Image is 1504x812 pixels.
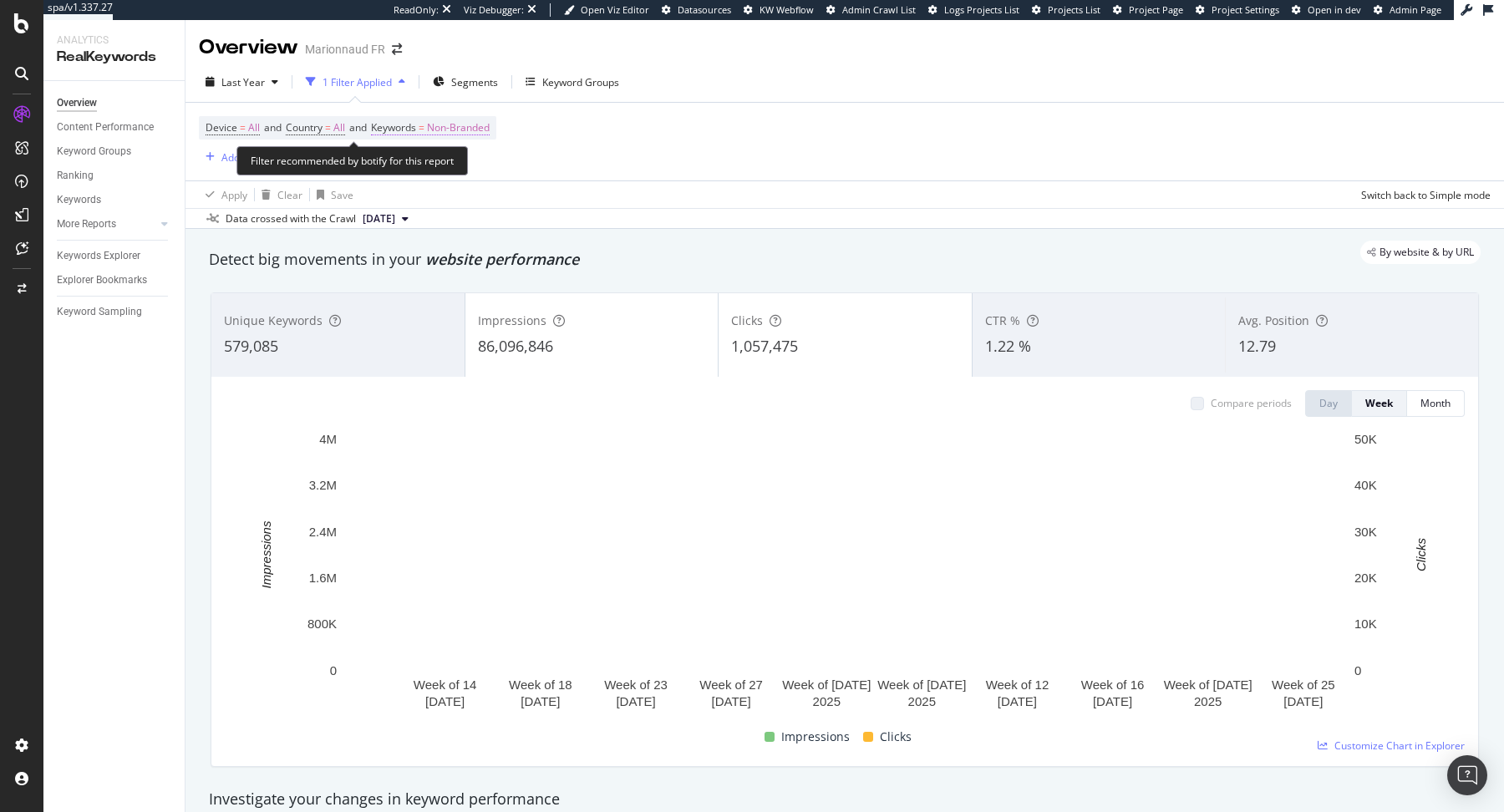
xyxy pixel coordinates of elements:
[1420,396,1451,410] div: Month
[564,3,649,17] a: Open Viz Editor
[225,430,1466,721] div: A chart.
[1081,678,1145,692] text: Week of 16
[209,789,1481,810] div: Investigate your changes in keyword performance
[199,147,266,167] button: Add Filter
[240,120,246,134] span: =
[356,209,415,229] button: [DATE]
[908,694,936,708] text: 2025
[1113,3,1183,17] a: Project Page
[1354,181,1491,208] button: Switch back to Simple mode
[712,694,751,708] text: [DATE]
[57,143,173,160] a: Keyword Groups
[1354,617,1377,631] text: 10K
[57,167,94,185] div: Ranking
[985,312,1020,328] span: CTR %
[414,678,477,692] text: Week of 14
[305,41,385,58] div: Marionnaud FR
[310,181,353,208] button: Save
[199,181,247,208] button: Apply
[877,678,966,692] text: Week of [DATE]
[221,75,265,89] span: Last Year
[478,336,553,356] span: 86,096,846
[419,120,424,134] span: =
[1365,396,1393,410] div: Week
[363,211,395,226] span: 2025 Sep. 2nd
[509,678,572,692] text: Week of 18
[57,272,173,289] a: Explorer Bookmarks
[57,119,173,136] a: Content Performance
[1390,3,1441,16] span: Admin Page
[1354,525,1377,539] text: 30K
[1283,694,1323,708] text: [DATE]
[57,191,101,209] div: Keywords
[57,247,173,265] a: Keywords Explorer
[464,3,524,17] div: Viz Debugger:
[813,694,841,708] text: 2025
[542,75,619,89] div: Keyword Groups
[199,69,285,95] button: Last Year
[264,120,282,134] span: and
[880,727,912,747] span: Clicks
[221,188,247,202] div: Apply
[519,69,626,95] button: Keyword Groups
[1354,432,1377,446] text: 50K
[1414,537,1428,571] text: Clicks
[199,33,298,62] div: Overview
[309,525,337,539] text: 2.4M
[1352,390,1407,417] button: Week
[426,69,505,95] button: Segments
[259,520,273,588] text: Impressions
[349,120,367,134] span: and
[319,432,337,446] text: 4M
[323,75,392,89] div: 1 Filter Applied
[1318,738,1465,753] a: Customize Chart in Explorer
[1238,312,1309,328] span: Avg. Position
[1354,571,1377,585] text: 20K
[1093,694,1132,708] text: [DATE]
[57,191,173,209] a: Keywords
[616,694,655,708] text: [DATE]
[1305,390,1352,417] button: Day
[57,119,154,136] div: Content Performance
[998,694,1037,708] text: [DATE]
[1292,3,1361,17] a: Open in dev
[744,3,814,17] a: KW Webflow
[1380,247,1474,257] span: By website & by URL
[309,571,337,585] text: 1.6M
[57,247,140,265] div: Keywords Explorer
[248,116,260,140] span: All
[604,678,668,692] text: Week of 23
[1361,188,1491,202] div: Switch back to Simple mode
[206,120,237,134] span: Device
[1032,3,1100,17] a: Projects List
[1238,336,1276,356] span: 12.79
[1374,3,1441,17] a: Admin Page
[1212,3,1279,16] span: Project Settings
[57,303,142,321] div: Keyword Sampling
[224,336,278,356] span: 579,085
[1354,478,1377,492] text: 40K
[1407,390,1465,417] button: Month
[57,216,156,233] a: More Reports
[1308,3,1361,16] span: Open in dev
[427,116,490,140] span: Non-Branded
[224,312,323,328] span: Unique Keywords
[1211,396,1292,410] div: Compare periods
[57,33,171,48] div: Analytics
[277,188,302,202] div: Clear
[760,3,814,16] span: KW Webflow
[325,120,331,134] span: =
[307,617,337,631] text: 800K
[1048,3,1100,16] span: Projects List
[299,69,412,95] button: 1 Filter Applied
[57,94,173,112] a: Overview
[826,3,916,17] a: Admin Crawl List
[986,678,1049,692] text: Week of 12
[842,3,916,16] span: Admin Crawl List
[57,216,116,233] div: More Reports
[782,678,871,692] text: Week of [DATE]
[944,3,1019,16] span: Logs Projects List
[333,116,345,140] span: All
[330,663,337,678] text: 0
[1194,694,1222,708] text: 2025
